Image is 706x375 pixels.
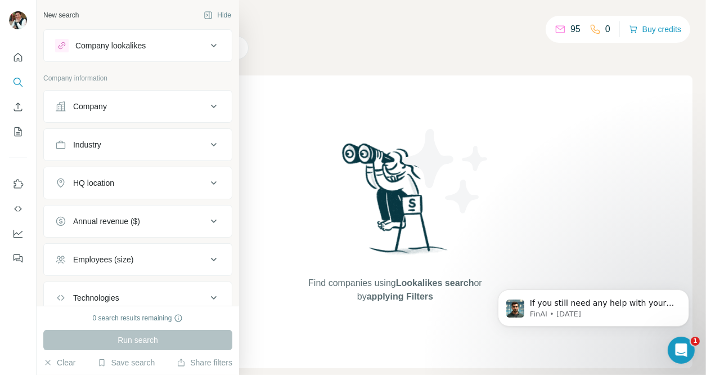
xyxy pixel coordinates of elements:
[43,357,75,368] button: Clear
[44,284,232,311] button: Technologies
[9,248,27,269] button: Feedback
[605,23,610,36] p: 0
[668,337,695,364] iframe: Intercom live chat
[305,276,485,303] span: Find companies using or by
[9,199,27,219] button: Use Surfe API
[73,254,133,265] div: Employees (size)
[73,139,101,150] div: Industry
[9,224,27,244] button: Dashboard
[44,93,232,120] button: Company
[97,357,155,368] button: Save search
[44,208,232,235] button: Annual revenue ($)
[481,266,706,345] iframe: Intercom notifications message
[177,357,232,368] button: Share filters
[44,131,232,158] button: Industry
[9,72,27,92] button: Search
[44,246,232,273] button: Employees (size)
[98,14,692,29] h4: Search
[73,177,114,189] div: HQ location
[93,313,183,323] div: 0 search results remaining
[337,140,454,266] img: Surfe Illustration - Woman searching with binoculars
[75,40,146,51] div: Company lookalikes
[396,278,474,288] span: Lookalikes search
[691,337,700,346] span: 1
[9,47,27,68] button: Quick start
[196,7,239,24] button: Hide
[73,216,140,227] div: Annual revenue ($)
[570,23,581,36] p: 95
[43,10,79,20] div: New search
[9,174,27,194] button: Use Surfe on LinkedIn
[395,120,497,222] img: Surfe Illustration - Stars
[367,292,433,301] span: applying Filters
[44,32,232,59] button: Company lookalikes
[44,169,232,197] button: HQ location
[73,101,107,112] div: Company
[43,73,232,83] p: Company information
[9,122,27,142] button: My lists
[73,292,119,303] div: Technologies
[9,97,27,117] button: Enrich CSV
[9,11,27,29] img: Avatar
[629,21,681,37] button: Buy credits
